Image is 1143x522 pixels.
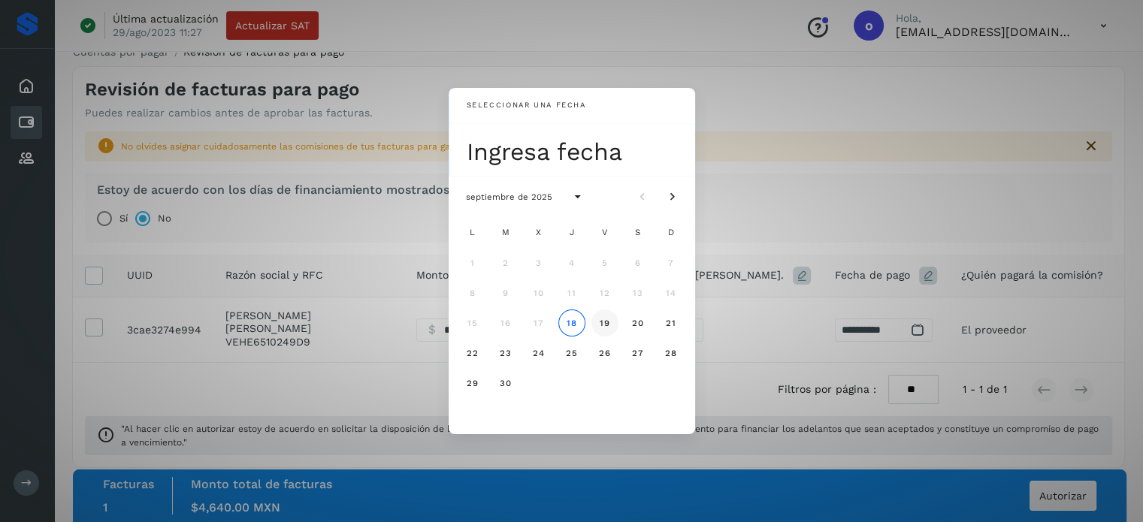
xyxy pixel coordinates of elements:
[465,192,552,202] span: septiembre de 2025
[466,348,479,358] span: 22
[631,318,644,328] span: 20
[492,339,519,367] button: martes, 23 de septiembre de 2025
[453,183,564,210] button: septiembre de 2025
[558,339,585,367] button: jueves, 25 de septiembre de 2025
[591,309,618,336] button: viernes, 19 de septiembre de 2025
[599,318,610,328] span: 19
[492,370,519,397] button: martes, 30 de septiembre de 2025
[557,218,587,248] div: J
[598,348,611,358] span: 26
[459,339,486,367] button: lunes, 22 de septiembre de 2025
[624,309,652,336] button: sábado, 20 de septiembre de 2025
[590,218,620,248] div: V
[525,339,552,367] button: miércoles, 24 de septiembre de 2025
[499,348,512,358] span: 23
[656,218,686,248] div: D
[467,137,686,167] div: Ingresa fecha
[565,348,578,358] span: 25
[591,339,618,367] button: viernes, 26 de septiembre de 2025
[499,378,512,388] span: 30
[658,309,685,336] button: domingo, 21 de septiembre de 2025
[532,348,545,358] span: 24
[566,318,577,328] span: 18
[624,339,652,367] button: sábado, 27 de septiembre de 2025
[491,218,521,248] div: M
[659,183,686,210] button: Mes siguiente
[623,218,653,248] div: S
[467,100,586,111] div: Seleccionar una fecha
[665,318,676,328] span: 21
[558,309,585,336] button: Hoy, jueves, 18 de septiembre de 2025
[564,183,591,210] button: Seleccionar año
[458,218,488,248] div: L
[664,348,677,358] span: 28
[524,218,554,248] div: X
[459,370,486,397] button: lunes, 29 de septiembre de 2025
[631,348,644,358] span: 27
[466,378,479,388] span: 29
[658,339,685,367] button: domingo, 28 de septiembre de 2025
